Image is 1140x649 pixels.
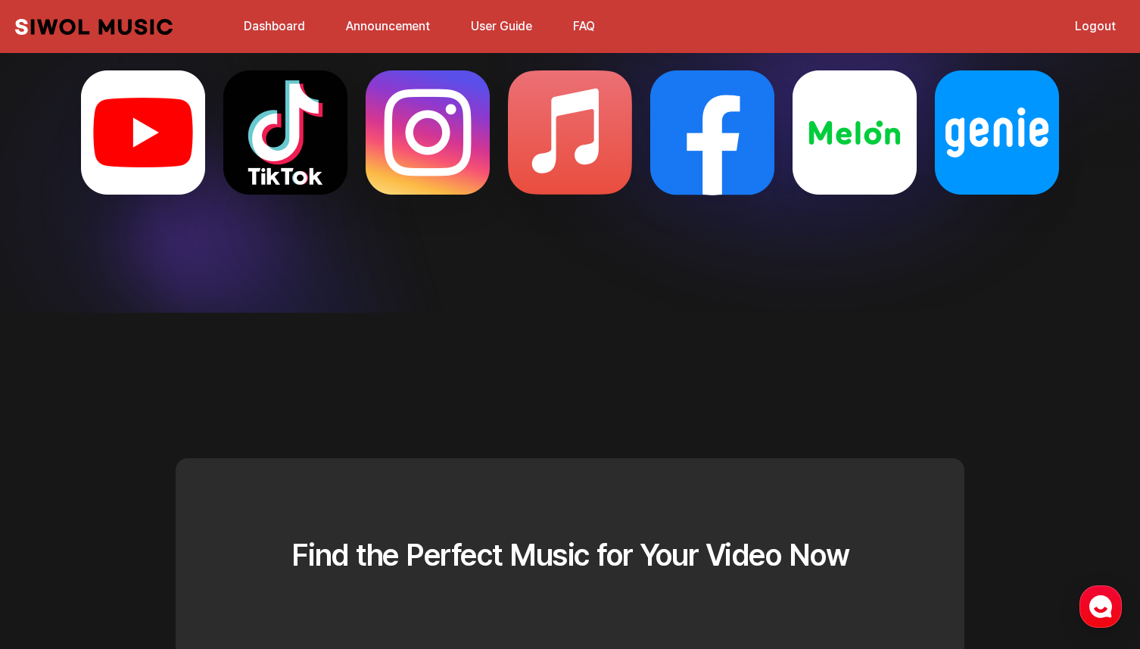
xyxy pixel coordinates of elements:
[905,58,1089,243] img: 지니뮤직
[478,58,662,243] img: 애플뮤직
[51,58,235,243] img: 유튜브
[39,503,65,515] span: Home
[620,58,805,244] img: 페이스북
[762,58,947,243] img: 멜론
[1066,10,1125,42] a: Logout
[337,10,439,42] a: Announcement
[335,58,520,243] img: 인스타그램
[462,10,541,42] a: User Guide
[224,503,261,515] span: Settings
[193,58,378,243] img: 틱톡
[289,531,851,579] h2: Find the Perfect Music for Your Video Now
[100,480,195,518] a: Messages
[235,10,314,42] a: Dashboard
[195,480,291,518] a: Settings
[126,504,170,516] span: Messages
[564,8,604,45] button: FAQ
[5,480,100,518] a: Home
